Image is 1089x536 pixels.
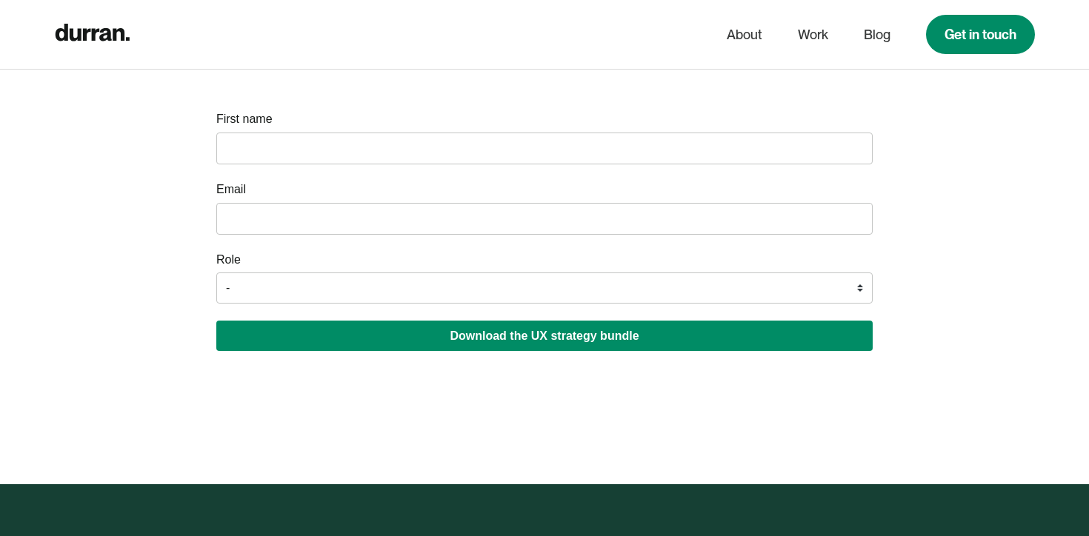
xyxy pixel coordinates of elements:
[926,15,1035,54] a: Get in touch
[798,21,828,49] a: Work
[216,321,873,351] button: Download the UX strategy bundle
[216,133,873,164] input: name
[216,203,873,235] input: email
[727,21,762,49] a: About
[864,21,890,49] a: Blog
[216,181,246,198] label: Email
[216,252,241,268] label: Role
[55,20,130,49] a: home
[216,272,873,304] select: role
[216,111,273,127] label: First name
